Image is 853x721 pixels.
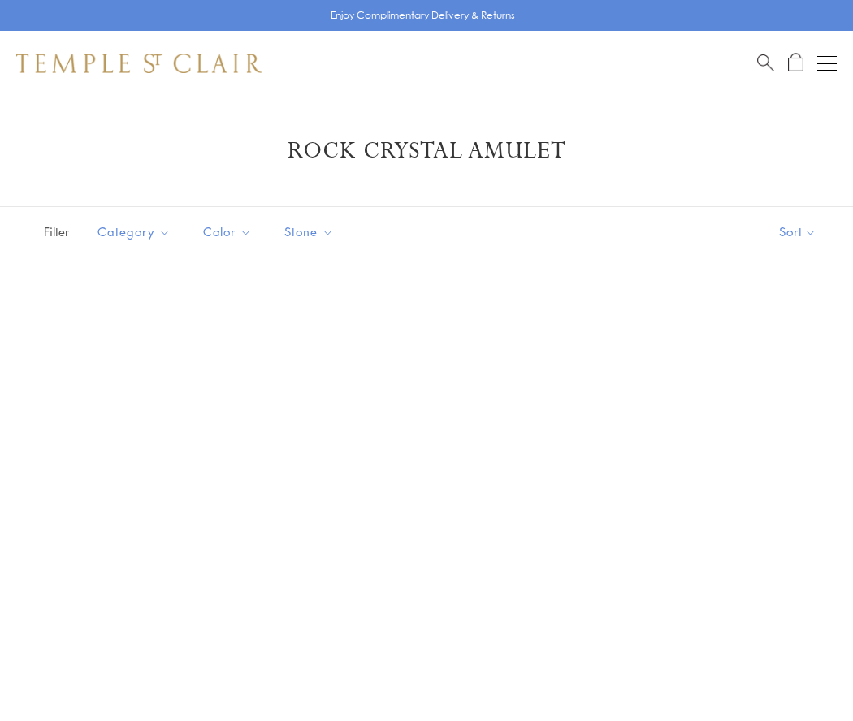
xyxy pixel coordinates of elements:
[195,222,264,242] span: Color
[276,222,346,242] span: Stone
[757,53,774,73] a: Search
[191,214,264,250] button: Color
[16,54,262,73] img: Temple St. Clair
[272,214,346,250] button: Stone
[743,207,853,257] button: Show sort by
[85,214,183,250] button: Category
[817,54,837,73] button: Open navigation
[331,7,515,24] p: Enjoy Complimentary Delivery & Returns
[89,222,183,242] span: Category
[788,53,803,73] a: Open Shopping Bag
[41,136,812,166] h1: Rock Crystal Amulet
